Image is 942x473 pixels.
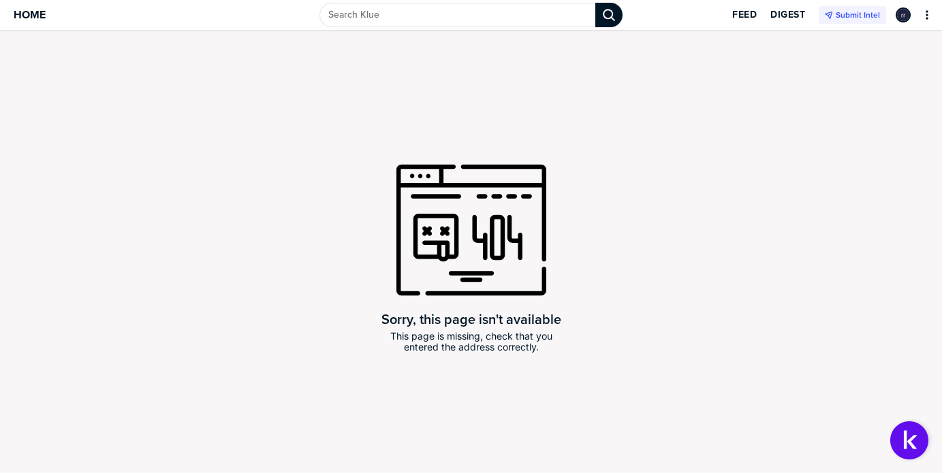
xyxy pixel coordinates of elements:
[836,10,880,20] label: Submit Intel
[732,10,757,20] span: Feed
[890,421,928,459] button: Open Support Center
[894,6,912,24] a: Edit Profile
[14,9,46,20] span: Home
[770,10,805,20] span: Digest
[897,9,909,21] img: 4a9e564200798bc4d0cbc3d13259242e-sml.png
[819,6,886,24] button: Submit Intel
[373,331,569,353] span: This page is missing, check that you entered the address correctly.
[319,3,595,27] input: Search Klue
[396,155,546,305] img: Sorry, this page isn't available
[381,310,561,328] h1: Sorry, this page isn't available
[896,7,911,22] div: ralph.bullock@onceforall.com ralph.bullock@onceforall.com
[595,3,623,27] div: Search Klue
